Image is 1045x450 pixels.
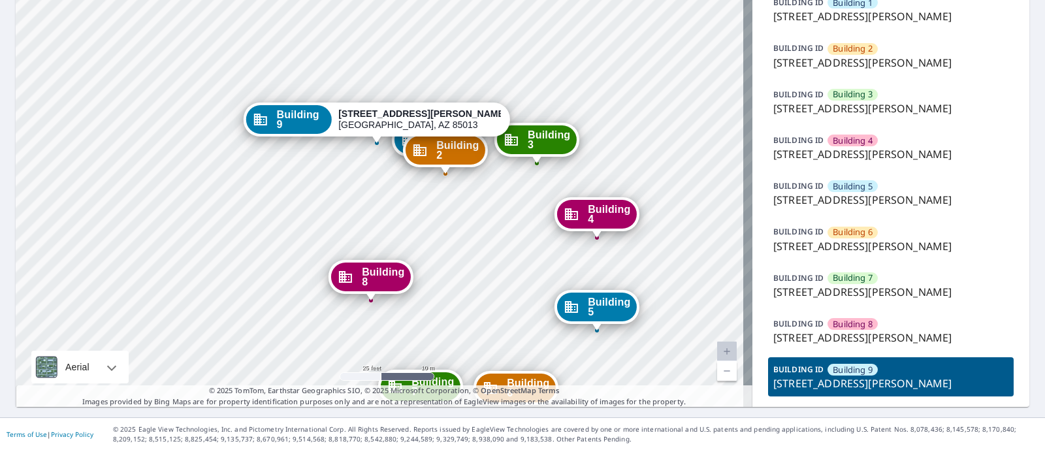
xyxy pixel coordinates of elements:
[717,361,737,381] a: Current Level 20, Zoom Out
[773,330,1008,346] p: [STREET_ADDRESS][PERSON_NAME]
[833,42,873,55] span: Building 2
[7,430,93,438] p: |
[436,140,479,160] span: Building 2
[588,297,630,317] span: Building 5
[773,226,824,237] p: BUILDING ID
[773,284,1008,300] p: [STREET_ADDRESS][PERSON_NAME]
[773,364,824,375] p: BUILDING ID
[403,133,488,174] div: Dropped pin, building Building 2, Commercial property, 334 West Medlock Drive Phoenix, AZ 85013
[773,238,1008,254] p: [STREET_ADDRESS][PERSON_NAME]
[362,267,404,287] span: Building 8
[494,123,579,163] div: Dropped pin, building Building 3, Commercial property, 334 West Medlock Drive Phoenix, AZ 85013
[378,370,463,410] div: Dropped pin, building Building 7, Commercial property, 334 West Medlock Drive Phoenix, AZ 85013
[474,371,558,411] div: Dropped pin, building Building 6, Commercial property, 334 West Medlock Drive Phoenix, AZ 85013
[773,180,824,191] p: BUILDING ID
[833,180,873,193] span: Building 5
[773,192,1008,208] p: [STREET_ADDRESS][PERSON_NAME]
[833,88,873,101] span: Building 3
[338,108,507,119] strong: [STREET_ADDRESS][PERSON_NAME]
[773,89,824,100] p: BUILDING ID
[773,135,824,146] p: BUILDING ID
[773,8,1008,24] p: [STREET_ADDRESS][PERSON_NAME]
[244,103,510,143] div: Dropped pin, building Building 9, Commercial property, 334 West Medlock Drive Phoenix, AZ 85013
[61,351,93,383] div: Aerial
[833,135,873,147] span: Building 4
[588,204,630,224] span: Building 4
[411,377,454,396] span: Building 7
[209,385,560,396] span: © 2025 TomTom, Earthstar Geographics SIO, © 2025 Microsoft Corporation, ©
[7,430,47,439] a: Terms of Use
[555,290,639,330] div: Dropped pin, building Building 5, Commercial property, 334 West Medlock Drive Phoenix, AZ 85013
[773,42,824,54] p: BUILDING ID
[833,318,873,330] span: Building 8
[773,101,1008,116] p: [STREET_ADDRESS][PERSON_NAME]
[338,108,501,131] div: [GEOGRAPHIC_DATA], AZ 85013
[833,226,873,238] span: Building 6
[277,110,326,129] span: Building 9
[773,146,1008,162] p: [STREET_ADDRESS][PERSON_NAME]
[528,130,570,150] span: Building 3
[31,351,129,383] div: Aerial
[538,385,560,395] a: Terms
[481,385,536,395] a: OpenStreetMap
[329,260,413,300] div: Dropped pin, building Building 8, Commercial property, 334 West Medlock Drive Phoenix, AZ 85013
[507,378,549,398] span: Building 6
[833,364,873,376] span: Building 9
[773,55,1008,71] p: [STREET_ADDRESS][PERSON_NAME]
[717,342,737,361] a: Current Level 20, Zoom In Disabled
[555,197,639,238] div: Dropped pin, building Building 4, Commercial property, 334 West Medlock Drive Phoenix, AZ 85013
[833,272,873,284] span: Building 7
[113,425,1038,444] p: © 2025 Eagle View Technologies, Inc. and Pictometry International Corp. All Rights Reserved. Repo...
[773,318,824,329] p: BUILDING ID
[773,376,1008,391] p: [STREET_ADDRESS][PERSON_NAME]
[391,123,476,163] div: Dropped pin, building Building 1, Commercial property, 334 W Medlock Dr Phoenix, AZ 85013
[773,272,824,283] p: BUILDING ID
[51,430,93,439] a: Privacy Policy
[16,385,752,407] p: Images provided by Bing Maps are for property identification purposes only and are not a represen...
